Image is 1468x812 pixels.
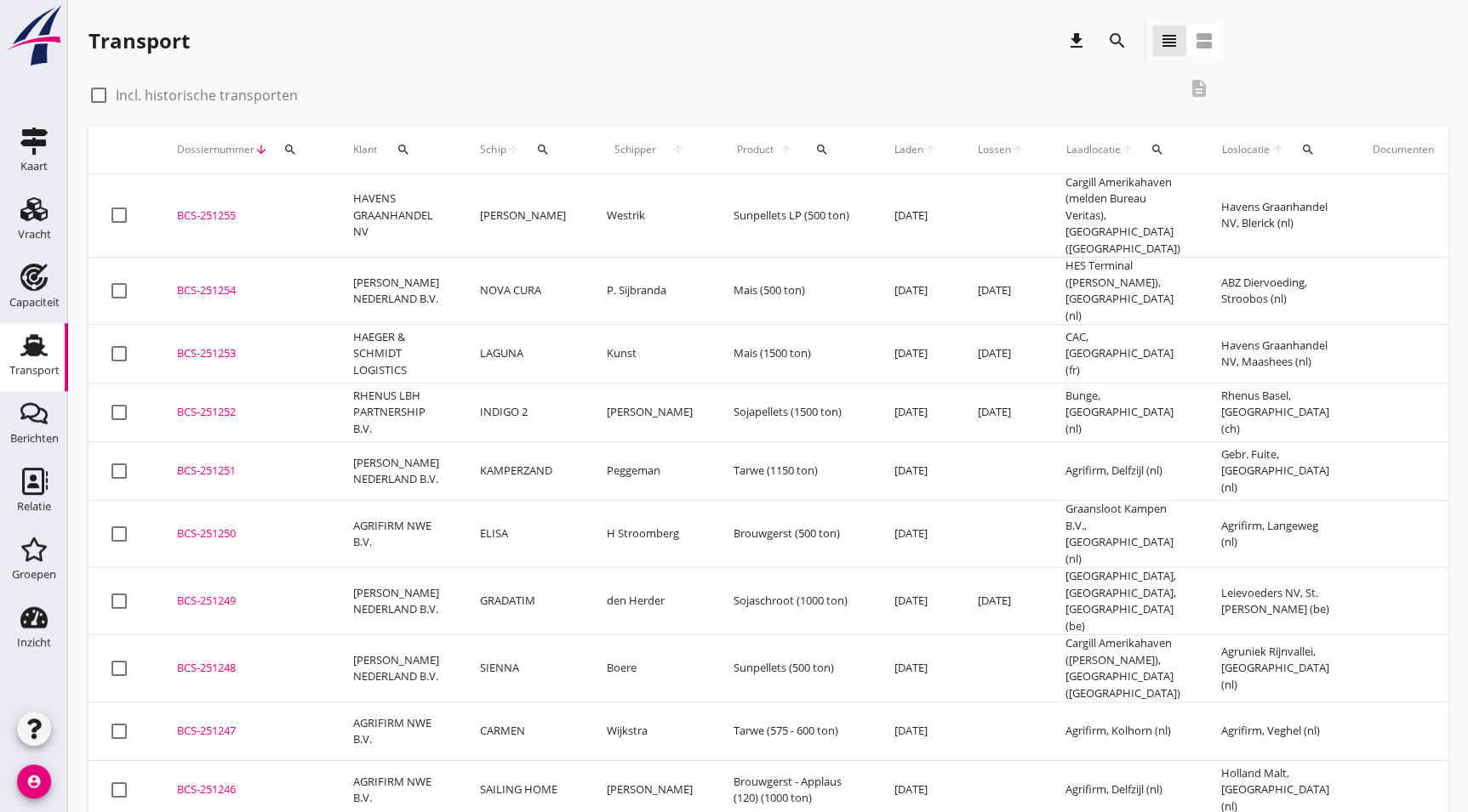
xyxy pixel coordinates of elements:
[177,282,312,299] div: BCS-251254
[874,501,957,568] td: [DATE]
[333,501,460,568] td: AGRIFIRM NWE B.V.
[1045,501,1201,568] td: Graansloot Kampen B.V., [GEOGRAPHIC_DATA] (nl)
[874,383,957,442] td: [DATE]
[177,463,312,480] div: BCS-251251
[177,207,312,224] div: BCS-251255
[254,143,268,156] i: arrow_downward
[20,161,48,172] div: Kaart
[1045,635,1201,702] td: Cargill Amerikahaven ([PERSON_NAME]), [GEOGRAPHIC_DATA] ([GEOGRAPHIC_DATA])
[17,764,51,798] i: account_circle
[177,345,312,362] div: BCS-251253
[506,143,521,156] i: arrow_upward
[1271,143,1286,156] i: arrow_upward
[397,143,410,156] i: search
[89,27,190,54] div: Transport
[177,142,254,157] span: Dossiernummer
[460,325,586,383] td: LAGUNA
[333,635,460,702] td: [PERSON_NAME] NEDERLAND B.V.
[1201,383,1352,442] td: Rhenus Basel, [GEOGRAPHIC_DATA] (ch)
[777,143,797,156] i: arrow_upward
[177,525,312,542] div: BCS-251250
[333,258,460,325] td: [PERSON_NAME] NEDERLAND B.V.
[586,442,713,501] td: Peggeman
[177,723,312,740] div: BCS-251247
[874,635,957,702] td: [DATE]
[17,501,51,512] div: Relatie
[116,87,298,104] label: Incl. historische transporten
[10,433,59,444] div: Berichten
[1151,143,1164,156] i: search
[460,635,586,702] td: SIENNA
[874,174,957,258] td: [DATE]
[460,702,586,761] td: CARMEN
[1221,142,1271,157] span: Loslocatie
[586,383,713,442] td: [PERSON_NAME]
[1045,568,1201,635] td: [GEOGRAPHIC_DATA], [GEOGRAPHIC_DATA], [GEOGRAPHIC_DATA] (be)
[333,325,460,383] td: HAEGER & SCHMIDT LOGISTICS
[1045,442,1201,501] td: Agrifirm, Delfzijl (nl)
[586,635,713,702] td: Boere
[713,702,874,761] td: Tarwe (575 - 600 ton)
[536,143,550,156] i: search
[1011,143,1025,156] i: arrow_upward
[923,143,937,156] i: arrow_upward
[874,702,957,761] td: [DATE]
[957,568,1045,635] td: [DATE]
[586,501,713,568] td: H Stroomberg
[353,129,439,170] div: Klant
[177,781,312,798] div: BCS-251246
[177,660,312,677] div: BCS-251248
[713,442,874,501] td: Tarwe (1150 ton)
[333,442,460,501] td: [PERSON_NAME] NEDERLAND B.V.
[1045,702,1201,761] td: Agrifirm, Kolhorn (nl)
[874,442,957,501] td: [DATE]
[664,143,693,156] i: arrow_upward
[1045,383,1201,442] td: Bunge, [GEOGRAPHIC_DATA] (nl)
[713,568,874,635] td: Sojaschroot (1000 ton)
[1159,31,1180,51] i: view_headline
[12,569,56,580] div: Groepen
[607,142,664,157] span: Schipper
[713,325,874,383] td: Mais (1500 ton)
[18,229,51,240] div: Vracht
[460,383,586,442] td: INDIGO 2
[713,501,874,568] td: Brouwgerst (500 ton)
[1201,568,1352,635] td: Leievoeders NV, St. [PERSON_NAME] (be)
[1201,174,1352,258] td: Havens Graanhandel NV, Blerick (nl)
[713,635,874,702] td: Sunpellets (500 ton)
[957,383,1045,442] td: [DATE]
[1045,174,1201,258] td: Cargill Amerikahaven (melden Bureau Veritas), [GEOGRAPHIC_DATA] ([GEOGRAPHIC_DATA])
[874,258,957,325] td: [DATE]
[1194,31,1214,51] i: view_agenda
[713,258,874,325] td: Mais (500 ton)
[177,593,312,610] div: BCS-251249
[177,404,312,421] div: BCS-251252
[586,568,713,635] td: den Herder
[586,325,713,383] td: Kunst
[1121,143,1135,156] i: arrow_upward
[333,174,460,258] td: HAVENS GRAANHANDEL NV
[1373,142,1434,157] div: Documenten
[1107,31,1128,51] i: search
[9,365,60,376] div: Transport
[1201,702,1352,761] td: Agrifirm, Veghel (nl)
[1201,501,1352,568] td: Agrifirm, Langeweg (nl)
[1201,635,1352,702] td: Agruniek Rijnvallei, [GEOGRAPHIC_DATA] (nl)
[3,4,65,67] img: logo-small.a267ee39.svg
[333,702,460,761] td: AGRIFIRM NWE B.V.
[586,174,713,258] td: Westrik
[957,258,1045,325] td: [DATE]
[480,142,506,157] span: Schip
[894,142,923,157] span: Laden
[713,174,874,258] td: Sunpellets LP (500 ton)
[460,258,586,325] td: NOVA CURA
[978,142,1011,157] span: Lossen
[1301,143,1315,156] i: search
[1065,142,1121,157] span: Laadlocatie
[957,325,1045,383] td: [DATE]
[333,568,460,635] td: [PERSON_NAME] NEDERLAND B.V.
[9,297,60,308] div: Capaciteit
[1201,442,1352,501] td: Gebr. Fuite, [GEOGRAPHIC_DATA] (nl)
[874,568,957,635] td: [DATE]
[283,143,297,156] i: search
